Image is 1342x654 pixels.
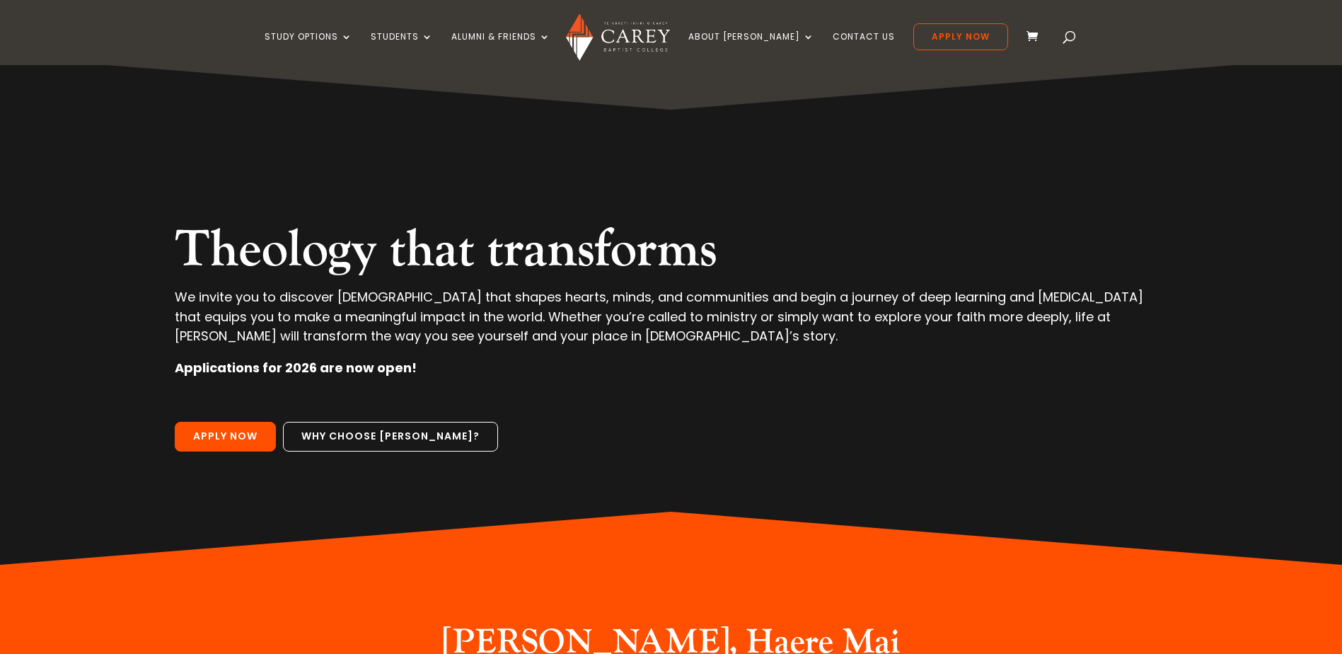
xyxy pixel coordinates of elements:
[371,32,433,65] a: Students
[451,32,550,65] a: Alumni & Friends
[913,23,1008,50] a: Apply Now
[833,32,895,65] a: Contact Us
[688,32,814,65] a: About [PERSON_NAME]
[175,422,276,452] a: Apply Now
[175,219,1167,287] h2: Theology that transforms
[175,359,417,377] strong: Applications for 2026 are now open!
[265,32,352,65] a: Study Options
[566,13,670,61] img: Carey Baptist College
[283,422,498,452] a: Why choose [PERSON_NAME]?
[175,287,1167,358] p: We invite you to discover [DEMOGRAPHIC_DATA] that shapes hearts, minds, and communities and begin...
